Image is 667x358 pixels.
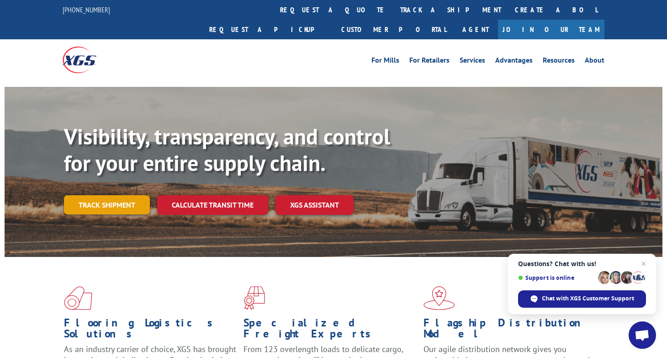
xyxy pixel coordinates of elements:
[409,57,450,67] a: For Retailers
[64,286,92,310] img: xgs-icon-total-supply-chain-intelligence-red
[543,57,575,67] a: Resources
[371,57,399,67] a: For Mills
[202,20,334,39] a: Request a pickup
[275,195,354,215] a: XGS ASSISTANT
[542,294,634,303] span: Chat with XGS Customer Support
[244,317,416,344] h1: Specialized Freight Experts
[460,57,485,67] a: Services
[629,321,656,349] a: Open chat
[585,57,604,67] a: About
[423,317,596,344] h1: Flagship Distribution Model
[423,286,455,310] img: xgs-icon-flagship-distribution-model-red
[64,122,390,177] b: Visibility, transparency, and control for your entire supply chain.
[495,57,533,67] a: Advantages
[157,195,268,215] a: Calculate transit time
[334,20,453,39] a: Customer Portal
[498,20,604,39] a: Join Our Team
[518,290,646,308] span: Chat with XGS Customer Support
[64,195,150,214] a: Track shipment
[518,274,595,281] span: Support is online
[518,260,646,267] span: Questions? Chat with us!
[244,286,265,310] img: xgs-icon-focused-on-flooring-red
[453,20,498,39] a: Agent
[64,317,237,344] h1: Flooring Logistics Solutions
[63,5,110,14] a: [PHONE_NUMBER]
